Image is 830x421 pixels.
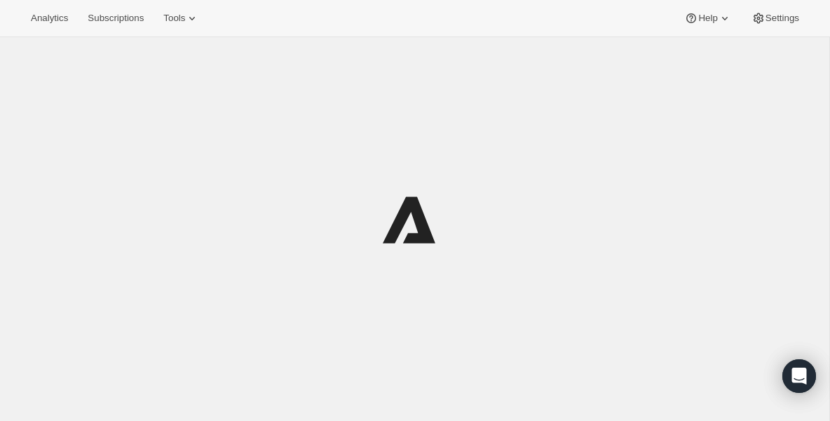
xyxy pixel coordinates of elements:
span: Subscriptions [88,13,144,24]
button: Tools [155,8,207,28]
div: Open Intercom Messenger [782,359,816,393]
button: Subscriptions [79,8,152,28]
button: Analytics [22,8,76,28]
button: Settings [743,8,808,28]
span: Help [698,13,717,24]
span: Tools [163,13,185,24]
span: Settings [766,13,799,24]
button: Help [676,8,740,28]
span: Analytics [31,13,68,24]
